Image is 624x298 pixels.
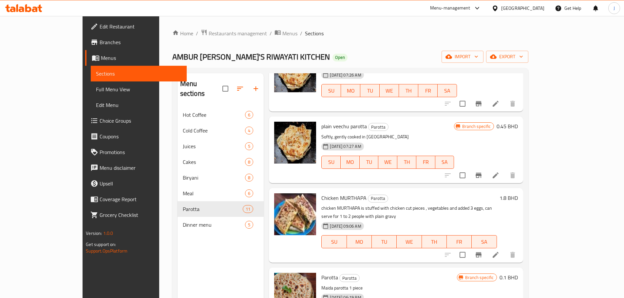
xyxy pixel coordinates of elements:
[456,168,469,182] span: Select to update
[399,84,418,97] button: TH
[614,5,615,12] span: J
[447,235,472,248] button: FR
[100,195,181,203] span: Coverage Report
[449,237,469,247] span: FR
[321,204,497,220] p: chicken MURTHAPA is stuffed with chicken cut pieces , vegetables and added 3 eggs, can serve for ...
[327,72,364,78] span: [DATE] 07:26 AM
[218,82,232,96] span: Select all sections
[471,247,486,263] button: Branch-specific-item
[101,54,181,62] span: Menus
[183,111,245,119] span: Hot Coffee
[196,29,198,37] li: /
[321,272,338,282] span: Parotta
[243,206,253,212] span: 11
[486,51,528,63] button: export
[381,157,395,167] span: WE
[85,129,187,144] a: Coupons
[327,143,364,149] span: [DATE] 07:27 AM
[232,81,248,96] span: Sort sections
[245,189,253,197] div: items
[421,86,435,96] span: FR
[245,143,253,149] span: 5
[327,223,364,229] span: [DATE] 09:06 AM
[380,84,399,97] button: WE
[85,144,187,160] a: Promotions
[86,240,116,249] span: Get support on:
[178,185,264,201] div: Meal6
[324,157,338,167] span: SU
[183,205,243,213] span: Parotta
[96,101,181,109] span: Edit Menu
[321,284,457,292] p: Maida parotta 1 piece
[172,29,528,38] nav: breadcrumb
[183,189,245,197] span: Meal
[178,104,264,235] nav: Menu sections
[245,112,253,118] span: 6
[183,142,245,150] span: Juices
[245,190,253,197] span: 6
[463,274,496,281] span: Branch specific
[492,171,500,179] a: Edit menu item
[245,128,253,134] span: 4
[245,174,253,182] div: items
[343,157,357,167] span: MO
[505,247,520,263] button: delete
[245,221,253,229] div: items
[274,122,316,164] img: plain veechu parotta
[300,29,302,37] li: /
[86,247,127,255] a: Support.OpsPlatform
[435,156,454,169] button: SA
[305,29,324,37] span: Sections
[100,23,181,30] span: Edit Restaurant
[360,156,379,169] button: TU
[456,248,469,262] span: Select to update
[447,53,478,61] span: import
[340,274,359,282] span: Parotta
[339,274,360,282] div: Parotta
[245,111,253,119] div: items
[248,81,264,96] button: Add section
[183,127,245,134] span: Cold Coffee
[85,160,187,176] a: Menu disclaimer
[440,86,454,96] span: SA
[85,113,187,129] a: Choice Groups
[425,237,444,247] span: TH
[96,70,181,78] span: Sections
[178,138,264,154] div: Juices5
[492,100,500,108] a: Edit menu item
[324,237,344,247] span: SU
[201,29,267,38] a: Restaurants management
[419,157,433,167] span: FR
[400,157,414,167] span: TH
[438,84,457,97] button: SA
[500,193,518,202] h6: 1.8 BHD
[100,211,181,219] span: Grocery Checklist
[324,86,338,96] span: SU
[270,29,272,37] li: /
[172,49,330,64] span: AMBUR [PERSON_NAME]'S RIWAYATI KITCHEN
[183,174,245,182] span: Biryani
[100,117,181,125] span: Choice Groups
[321,84,341,97] button: SU
[274,29,297,38] a: Menus
[209,29,267,37] span: Restaurants management
[178,170,264,185] div: Biryani8
[85,34,187,50] a: Branches
[397,235,422,248] button: WE
[471,96,486,112] button: Branch-specific-item
[347,235,372,248] button: MO
[245,127,253,134] div: items
[374,237,394,247] span: TU
[91,97,187,113] a: Edit Menu
[472,235,497,248] button: SA
[100,164,181,172] span: Menu disclaimer
[178,217,264,233] div: Dinner menu5
[402,86,416,96] span: TH
[369,123,388,131] span: Parotta
[91,66,187,81] a: Sections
